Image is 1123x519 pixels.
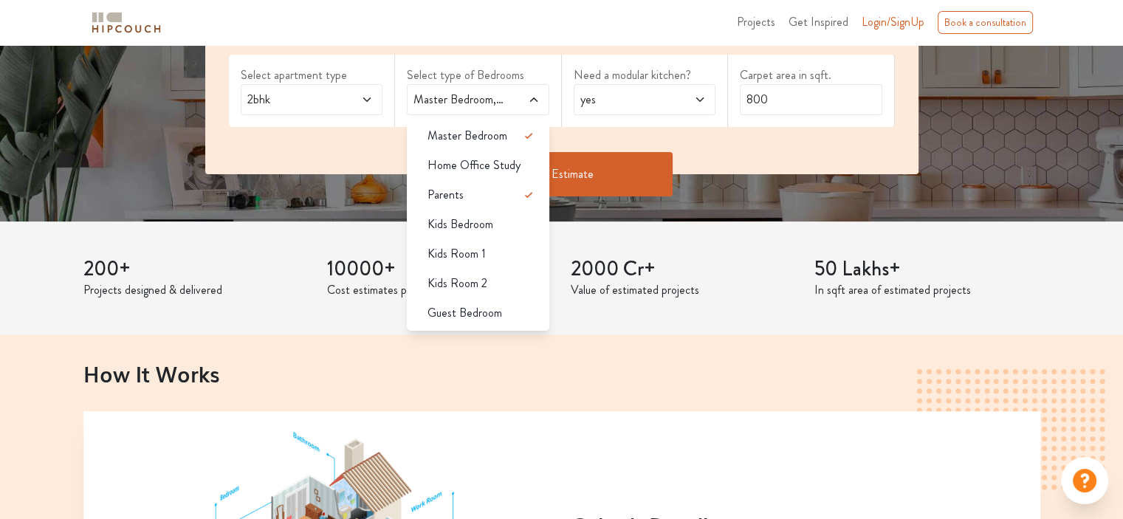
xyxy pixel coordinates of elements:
span: Master Bedroom [427,127,507,145]
p: Cost estimates provided [327,281,553,299]
p: Value of estimated projects [571,281,797,299]
h3: 50 Lakhs+ [814,257,1040,282]
input: Enter area sqft [740,84,882,115]
h3: 10000+ [327,257,553,282]
h2: How It Works [83,361,1040,386]
span: Kids Room 2 [427,275,487,292]
button: Get Estimate [451,152,673,196]
span: Get Inspired [789,13,848,30]
span: Kids Bedroom [427,216,493,233]
span: Guest Bedroom [427,304,502,322]
span: yes [577,91,674,109]
label: Select apartment type [241,66,383,84]
span: Home Office Study [427,157,521,174]
div: Book a consultation [938,11,1033,34]
label: Select type of Bedrooms [407,66,549,84]
span: 2bhk [244,91,341,109]
p: In sqft area of estimated projects [814,281,1040,299]
p: Projects designed & delivered [83,281,309,299]
span: Kids Room 1 [427,245,486,263]
span: Parents [427,186,464,204]
h3: 200+ [83,257,309,282]
span: logo-horizontal.svg [89,6,163,39]
span: Projects [737,13,775,30]
span: Master Bedroom,Parents [411,91,507,109]
label: Need a modular kitchen? [574,66,716,84]
span: Login/SignUp [862,13,924,30]
label: Carpet area in sqft. [740,66,882,84]
img: logo-horizontal.svg [89,10,163,35]
h3: 2000 Cr+ [571,257,797,282]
